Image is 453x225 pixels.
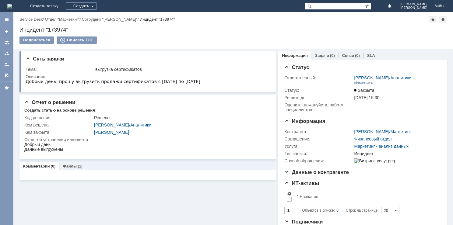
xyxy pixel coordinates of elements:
[140,17,175,22] div: Инцидент "173974"
[24,115,93,120] div: Код решения:
[63,164,77,168] a: Файлы
[78,164,83,168] div: (1)
[302,208,335,213] span: Объектов в списке:
[354,144,409,149] a: Маркетинг - анализ данных
[342,53,354,58] a: Связи
[24,130,93,135] div: Кем закрыта:
[2,27,12,36] a: Создать заявку
[354,137,392,141] a: Финансовый отдел
[336,207,339,214] div: 0
[330,53,335,58] div: (0)
[45,17,82,22] div: /
[26,56,64,62] span: Суть заявки
[19,17,43,22] a: Service Desk
[400,2,427,6] span: [PERSON_NAME]
[355,53,360,58] div: (0)
[82,17,140,22] div: /
[26,74,269,79] div: Описание:
[2,49,12,58] a: Заявки в моей ответственности
[94,123,129,127] a: [PERSON_NAME]
[282,53,307,58] a: Информация
[284,169,349,175] span: Данные о контрагенте
[354,129,389,134] a: [PERSON_NAME]
[365,3,371,9] span: Расширенный поиск
[130,123,151,127] a: Аналитики
[45,17,80,22] a: Отдел "Маркетинг"
[284,102,353,112] div: Oцените, пожалуйста, работу специалистов:
[284,75,353,80] div: Ответственный:
[354,75,411,80] div: /
[2,71,12,80] a: Мои согласования
[66,2,97,10] div: Создать
[354,95,379,100] span: [DATE] 15:30
[284,88,353,93] div: Статус:
[429,16,437,23] div: Добавить в избранное
[2,38,12,47] a: Заявки на командах
[354,158,395,163] img: Витрина услуг.png
[7,4,12,9] a: Перейти на домашнюю страницу
[284,144,353,149] div: Услуга:
[284,129,353,134] div: Контрагент:
[94,130,129,135] a: [PERSON_NAME]
[284,64,309,70] span: Статус
[284,95,353,100] div: Решить до:
[23,164,50,168] a: Комментарии
[2,60,12,69] a: Мои заявки
[294,189,436,204] th: Название
[19,17,45,22] div: /
[51,164,56,168] div: (0)
[315,53,329,58] a: Задачи
[354,75,389,80] a: [PERSON_NAME]
[284,151,353,156] div: Тип заявки:
[390,75,411,80] a: Аналитики
[367,53,375,58] a: SLA
[302,207,378,214] i: Строк на странице:
[24,123,93,127] div: Кем решена:
[284,180,319,186] span: ИТ-активы
[390,129,411,134] a: Маркетинг
[287,191,292,196] span: Настройки
[354,81,373,85] div: Изменить
[94,115,267,120] div: Решено
[284,118,325,124] span: Информация
[400,6,427,10] span: [PERSON_NAME]
[284,137,353,141] div: Соглашение:
[354,151,438,156] div: Инцидент
[82,17,138,22] a: Сотрудник "[PERSON_NAME]"
[300,194,318,199] div: Название
[284,158,353,163] div: Способ обращения:
[354,129,411,134] div: /
[94,123,267,127] div: /
[24,99,75,105] span: Отчет о решении
[19,27,447,33] div: Инцидент "173974"
[24,108,95,113] div: Создать статью на основе решения
[354,88,374,93] span: Закрыта
[7,4,12,9] img: logo
[284,219,323,225] span: Подписчики
[24,137,269,142] div: Отчет об устранении инцидента:
[95,67,267,72] div: выгрузка сертификатов
[439,16,447,23] div: Сделать домашней страницей
[26,67,94,72] div: Тема:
